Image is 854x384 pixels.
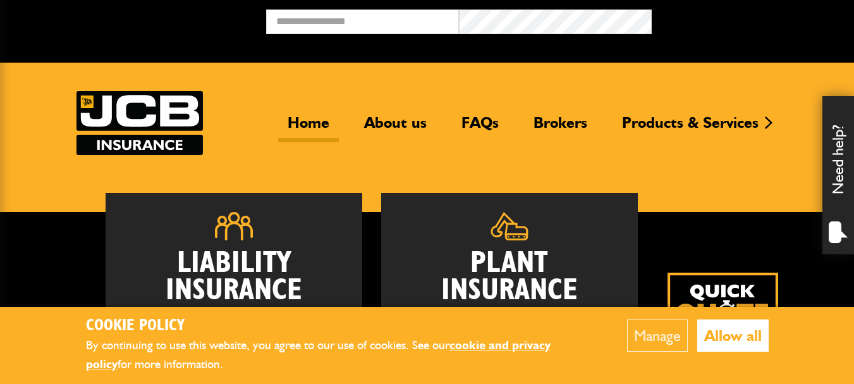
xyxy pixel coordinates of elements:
a: cookie and privacy policy [86,338,551,372]
a: About us [355,113,436,142]
img: JCB Insurance Services logo [76,91,203,155]
a: Products & Services [613,113,768,142]
h2: Liability Insurance [125,250,343,311]
a: FAQs [452,113,508,142]
a: JCB Insurance Services [76,91,203,155]
button: Allow all [697,319,769,352]
a: Brokers [524,113,597,142]
a: Get your insurance quote isn just 2-minutes [668,273,778,383]
a: Home [278,113,339,142]
button: Broker Login [652,9,845,29]
img: Quick Quote [668,273,778,383]
h2: Plant Insurance [400,250,619,304]
div: Need help? [822,96,854,254]
p: By continuing to use this website, you agree to our use of cookies. See our for more information. [86,336,589,375]
button: Manage [627,319,688,352]
h2: Cookie Policy [86,316,589,336]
